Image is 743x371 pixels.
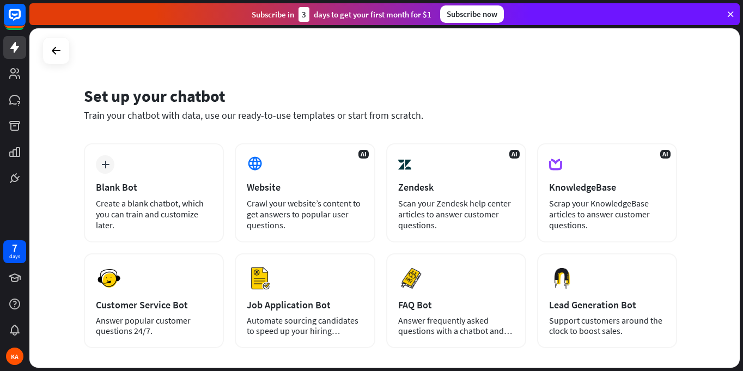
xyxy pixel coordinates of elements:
div: Automate sourcing candidates to speed up your hiring process. [247,315,363,336]
div: Website [247,181,363,193]
div: Set up your chatbot [84,86,677,106]
div: 3 [299,7,309,22]
div: Support customers around the clock to boost sales. [549,315,665,336]
div: Train your chatbot with data, use our ready-to-use templates or start from scratch. [84,109,677,121]
span: AI [509,150,520,159]
div: Lead Generation Bot [549,299,665,311]
div: Answer popular customer questions 24/7. [96,315,212,336]
div: 7 [12,243,17,253]
div: KA [6,348,23,365]
span: AI [358,150,369,159]
span: AI [660,150,671,159]
div: FAQ Bot [398,299,514,311]
div: Job Application Bot [247,299,363,311]
div: Answer frequently asked questions with a chatbot and save your time. [398,315,514,336]
div: days [9,253,20,260]
i: plus [101,161,109,168]
div: KnowledgeBase [549,181,665,193]
div: Subscribe in days to get your first month for $1 [252,7,431,22]
div: Crawl your website’s content to get answers to popular user questions. [247,198,363,230]
div: Scrap your KnowledgeBase articles to answer customer questions. [549,198,665,230]
a: 7 days [3,240,26,263]
div: Create a blank chatbot, which you can train and customize later. [96,198,212,230]
div: Blank Bot [96,181,212,193]
div: Customer Service Bot [96,299,212,311]
div: Zendesk [398,181,514,193]
div: Scan your Zendesk help center articles to answer customer questions. [398,198,514,230]
div: Subscribe now [440,5,504,23]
